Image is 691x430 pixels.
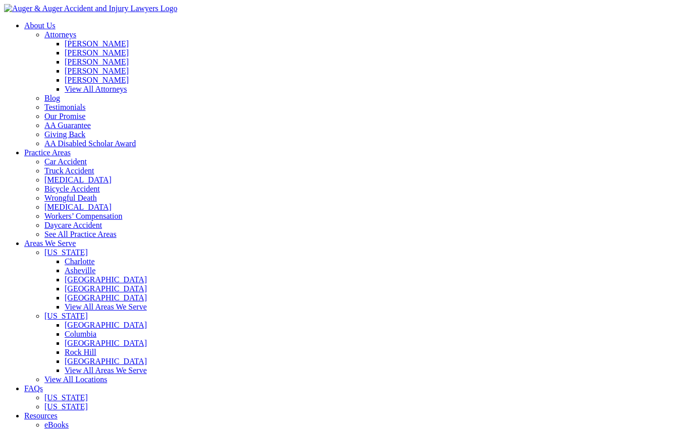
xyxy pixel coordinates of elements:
[65,357,147,365] a: [GEOGRAPHIC_DATA]
[44,194,97,202] a: Wrongful Death
[44,420,69,429] a: eBooks
[44,121,91,130] a: AA Guarantee
[65,266,95,275] a: Asheville
[65,257,95,266] a: Charlotte
[24,239,76,248] a: Areas We Serve
[65,284,147,293] a: [GEOGRAPHIC_DATA]
[65,321,147,329] a: [GEOGRAPHIC_DATA]
[44,175,112,184] a: [MEDICAL_DATA]
[65,48,129,57] a: [PERSON_NAME]
[44,212,122,220] a: Workers’ Compensation
[65,39,129,48] a: [PERSON_NAME]
[44,166,94,175] a: Truck Accident
[44,393,88,402] a: [US_STATE]
[65,67,129,75] a: [PERSON_NAME]
[65,275,147,284] a: [GEOGRAPHIC_DATA]
[24,148,71,157] a: Practice Areas
[65,348,96,356] a: Rock Hill
[24,384,43,393] a: FAQs
[44,402,88,411] a: [US_STATE]
[44,221,102,229] a: Daycare Accident
[44,203,112,211] a: [MEDICAL_DATA]
[44,230,117,238] a: See All Practice Areas
[24,411,58,420] a: Resources
[44,248,88,257] a: [US_STATE]
[65,57,129,66] a: [PERSON_NAME]
[44,112,85,120] a: Our Promise
[65,85,127,93] a: View All Attorneys
[65,302,147,311] a: View All Areas We Serve
[65,366,147,375] a: View All Areas We Serve
[44,94,60,102] a: Blog
[44,30,76,39] a: Attorneys
[65,330,96,338] a: Columbia
[65,339,147,347] a: [GEOGRAPHIC_DATA]
[4,4,177,13] img: Auger & Auger Accident and Injury Lawyers Logo
[65,76,129,84] a: [PERSON_NAME]
[44,139,136,148] a: AA Disabled Scholar Award
[44,185,100,193] a: Bicycle Accident
[44,312,88,320] a: [US_STATE]
[24,21,56,30] a: About Us
[44,157,87,166] a: Car Accident
[44,375,107,384] a: View All Locations
[44,130,85,139] a: Giving Back
[65,293,147,302] a: [GEOGRAPHIC_DATA]
[44,103,86,111] a: Testimonials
